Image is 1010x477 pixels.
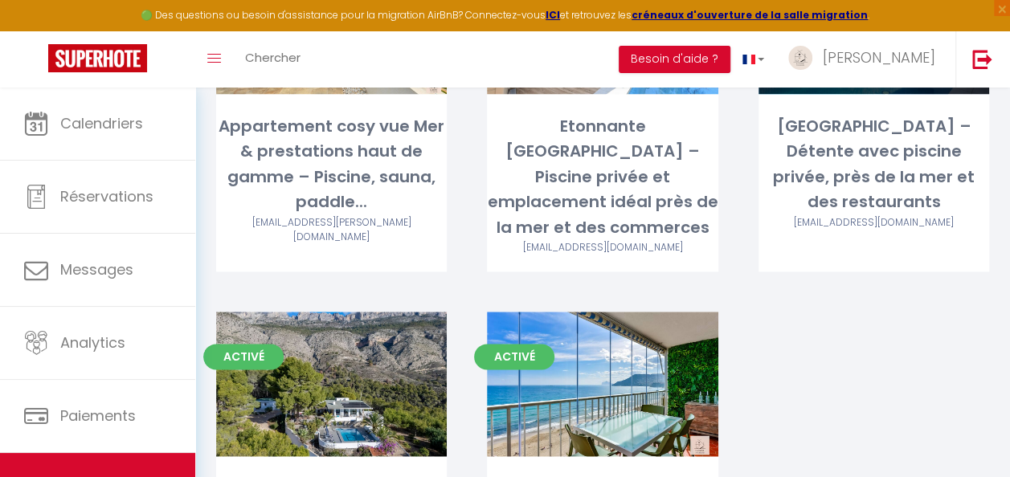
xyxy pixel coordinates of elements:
div: Airbnb [487,240,718,255]
iframe: Chat [942,405,998,465]
span: Activé [474,344,554,369]
span: Activé [203,344,284,369]
a: ... [PERSON_NAME] [776,31,955,88]
img: Super Booking [48,44,147,72]
span: Messages [60,259,133,279]
img: ... [788,46,812,70]
a: Chercher [233,31,313,88]
button: Ouvrir le widget de chat LiveChat [13,6,61,55]
div: Airbnb [759,215,989,230]
span: Chercher [245,49,301,66]
div: Airbnb [216,215,447,246]
a: créneaux d'ouverture de la salle migration [632,8,868,22]
div: Etonnante [GEOGRAPHIC_DATA] – Piscine privée et emplacement idéal près de la mer et des commerces [487,114,718,240]
div: [GEOGRAPHIC_DATA] – Détente avec piscine privée, près de la mer et des restaurants [759,114,989,215]
img: logout [972,49,992,69]
div: Appartement cosy vue Mer & prestations haut de gamme – Piscine, sauna, paddle... [216,114,447,215]
button: Besoin d'aide ? [619,46,730,73]
a: ICI [546,8,560,22]
span: Analytics [60,332,125,353]
span: [PERSON_NAME] [823,47,935,67]
span: Réservations [60,186,153,206]
span: Paiements [60,406,136,426]
span: Calendriers [60,113,143,133]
